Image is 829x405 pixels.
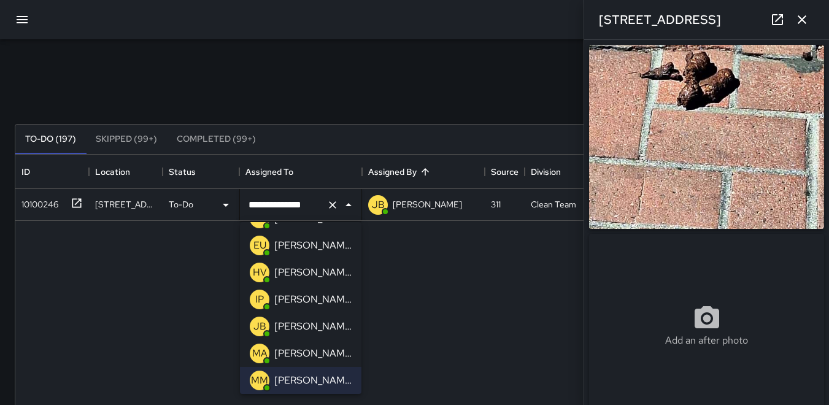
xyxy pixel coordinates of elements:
button: Skipped (99+) [86,125,167,154]
div: Source [491,155,519,189]
p: IP [255,292,264,307]
div: Division [531,155,561,189]
button: Sort [417,163,434,180]
div: Division [525,155,601,189]
div: Location [89,155,163,189]
button: To-Do (197) [15,125,86,154]
div: Status [169,155,196,189]
p: MA [252,346,268,361]
div: Source [485,155,525,189]
p: To-Do [169,198,193,210]
p: [PERSON_NAME] [274,292,352,307]
div: ID [21,155,30,189]
button: Clear [324,196,341,214]
div: Assigned To [239,155,362,189]
button: Close [340,196,357,214]
div: Location [95,155,130,189]
div: Assigned By [362,155,485,189]
div: Assigned By [368,155,417,189]
p: [PERSON_NAME] [393,198,462,210]
p: JB [372,198,385,212]
div: ID [15,155,89,189]
button: Completed (99+) [167,125,266,154]
p: JB [253,319,266,334]
div: Status [163,155,239,189]
div: Clean Team [531,198,576,210]
p: HV [253,265,267,280]
div: Assigned To [245,155,293,189]
p: [PERSON_NAME] [274,373,352,388]
div: 311 [491,198,501,210]
p: [PERSON_NAME] [274,319,352,334]
p: [PERSON_NAME] [274,346,352,361]
div: 1195 Market Street [95,198,156,210]
p: [PERSON_NAME] [274,238,352,253]
p: EU [253,238,266,253]
p: [PERSON_NAME] [274,265,352,280]
div: 10100246 [17,193,58,210]
p: MM [251,373,268,388]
